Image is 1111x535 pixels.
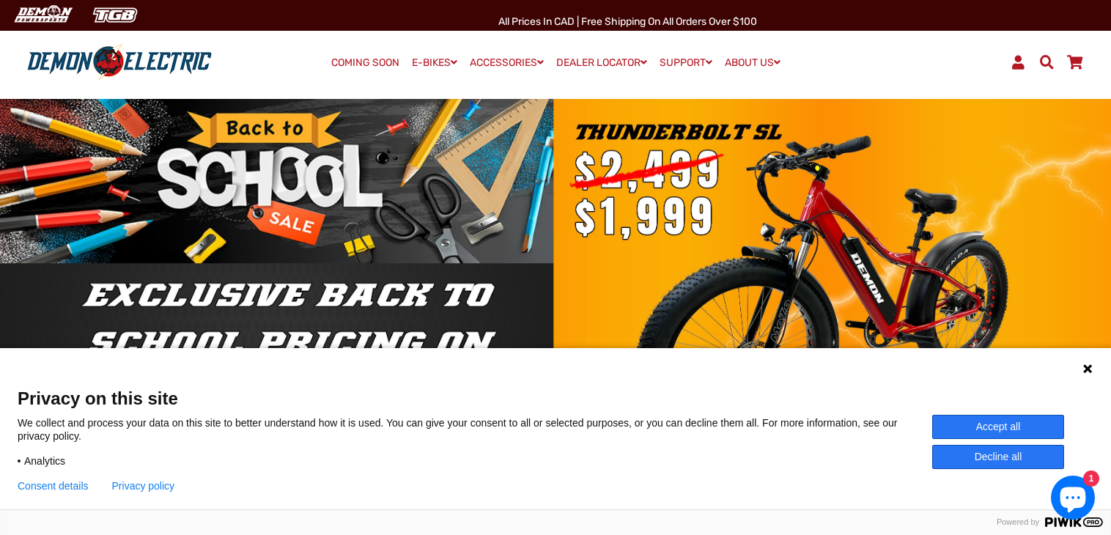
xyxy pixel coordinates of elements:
[932,445,1064,469] button: Decline all
[112,480,175,492] a: Privacy policy
[85,3,145,27] img: TGB Canada
[18,480,89,492] button: Consent details
[22,43,217,81] img: Demon Electric logo
[18,416,932,443] p: We collect and process your data on this site to better understand how it is used. You can give y...
[654,52,717,73] a: SUPPORT
[407,52,462,73] a: E-BIKES
[1047,476,1099,523] inbox-online-store-chat: Shopify online store chat
[18,388,1093,409] span: Privacy on this site
[7,3,78,27] img: Demon Electric
[551,52,652,73] a: DEALER LOCATOR
[932,415,1064,439] button: Accept all
[465,52,549,73] a: ACCESSORIES
[326,53,405,73] a: COMING SOON
[720,52,786,73] a: ABOUT US
[24,454,65,468] span: Analytics
[991,517,1045,527] span: Powered by
[498,15,757,28] span: All Prices in CAD | Free shipping on all orders over $100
